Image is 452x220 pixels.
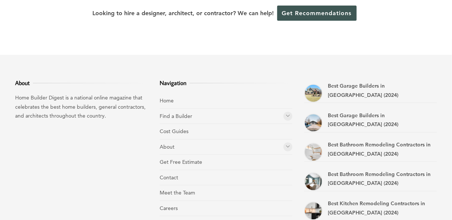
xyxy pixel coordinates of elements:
[160,97,174,104] a: Home
[16,93,148,121] p: Home Builder Digest is a national online magazine that celebrates the best home builders, general...
[328,112,398,128] a: Best Garage Builders in [GEOGRAPHIC_DATA] (2024)
[304,202,323,220] a: Best Kitchen Remodeling Contractors in Poquoson (2024)
[277,6,357,21] a: Get Recommendations
[328,82,398,98] a: Best Garage Builders in [GEOGRAPHIC_DATA] (2024)
[160,113,192,119] a: Find a Builder
[160,189,195,196] a: Meet the Team
[304,84,323,102] a: Best Garage Builders in Smithfield (2024)
[160,78,292,87] h3: Navigation
[160,205,178,211] a: Careers
[310,167,443,211] iframe: Drift Widget Chat Controller
[16,78,148,87] h3: About
[328,200,425,216] a: Best Kitchen Remodeling Contractors in [GEOGRAPHIC_DATA] (2024)
[304,172,323,191] a: Best Bathroom Remodeling Contractors in Poquoson (2024)
[160,174,178,181] a: Contact
[160,128,188,135] a: Cost Guides
[304,114,323,132] a: Best Garage Builders in Poquoson (2024)
[328,141,431,157] a: Best Bathroom Remodeling Contractors in [GEOGRAPHIC_DATA] (2024)
[160,159,202,165] a: Get Free Estimate
[160,143,174,150] a: About
[304,143,323,161] a: Best Bathroom Remodeling Contractors in Smithfield (2024)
